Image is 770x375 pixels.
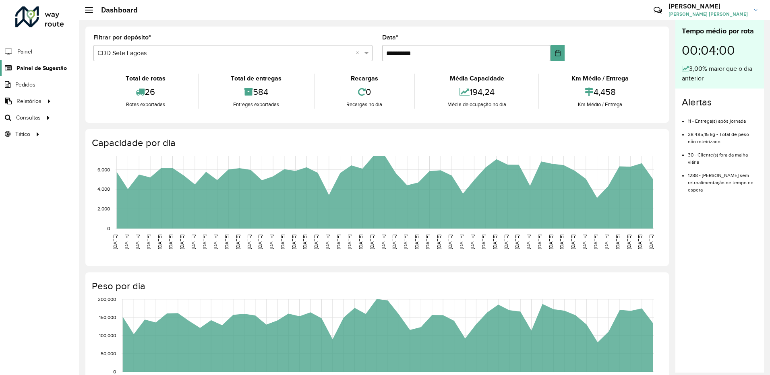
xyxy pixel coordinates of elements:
text: [DATE] [135,235,140,249]
text: [DATE] [414,235,419,249]
text: [DATE] [280,235,285,249]
text: [DATE] [202,235,207,249]
div: 00:04:00 [682,37,758,64]
span: Painel [17,47,32,56]
div: 4,458 [541,83,659,101]
div: Entregas exportadas [201,101,312,109]
h4: Capacidade por dia [92,137,661,149]
span: Pedidos [15,80,35,89]
text: [DATE] [347,235,352,249]
text: [DATE] [325,235,330,249]
text: [DATE] [190,235,196,249]
li: 30 - Cliente(s) fora da malha viária [688,145,758,166]
text: [DATE] [447,235,453,249]
text: [DATE] [403,235,408,249]
text: [DATE] [559,235,564,249]
div: Média de ocupação no dia [417,101,536,109]
div: 194,24 [417,83,536,101]
text: [DATE] [246,235,252,249]
div: 0 [317,83,413,101]
div: Tempo médio por rota [682,26,758,37]
text: [DATE] [124,235,129,249]
text: [DATE] [626,235,631,249]
text: 50,000 [101,351,116,356]
div: Total de rotas [95,74,196,83]
text: [DATE] [179,235,184,249]
div: Rotas exportadas [95,101,196,109]
span: Tático [15,130,30,138]
li: 1288 - [PERSON_NAME] sem retroalimentação de tempo de espera [688,166,758,194]
text: [DATE] [146,235,151,249]
text: [DATE] [503,235,509,249]
text: [DATE] [481,235,486,249]
text: [DATE] [336,235,341,249]
label: Filtrar por depósito [93,33,151,42]
text: [DATE] [514,235,520,249]
div: Total de entregas [201,74,312,83]
text: [DATE] [615,235,620,249]
text: 4,000 [97,187,110,192]
text: [DATE] [168,235,173,249]
text: [DATE] [213,235,218,249]
text: [DATE] [112,235,118,249]
text: [DATE] [224,235,229,249]
text: [DATE] [593,235,598,249]
span: Relatórios [17,97,41,105]
h4: Alertas [682,97,758,108]
label: Data [382,33,398,42]
text: 6,000 [97,167,110,172]
h2: Dashboard [93,6,138,14]
div: 584 [201,83,312,101]
span: Consultas [16,113,41,122]
span: [PERSON_NAME] [PERSON_NAME] [669,10,748,18]
text: [DATE] [235,235,240,249]
div: Média Capacidade [417,74,536,83]
a: Contato Rápido [649,2,667,19]
text: [DATE] [381,235,386,249]
text: [DATE] [257,235,263,249]
text: [DATE] [157,235,162,249]
text: [DATE] [526,235,531,249]
div: 3,00% maior que o dia anterior [682,64,758,83]
button: Choose Date [551,45,565,61]
text: 100,000 [99,333,116,338]
text: [DATE] [369,235,375,249]
text: [DATE] [291,235,296,249]
text: [DATE] [582,235,587,249]
text: [DATE] [269,235,274,249]
text: 200,000 [98,297,116,302]
text: [DATE] [604,235,609,249]
h4: Peso por dia [92,280,661,292]
div: Km Médio / Entrega [541,74,659,83]
text: [DATE] [459,235,464,249]
text: [DATE] [358,235,363,249]
span: Clear all [356,48,362,58]
text: [DATE] [637,235,642,249]
span: Painel de Sugestão [17,64,67,72]
text: 2,000 [97,206,110,211]
text: [DATE] [470,235,475,249]
li: 11 - Entrega(s) após jornada [688,111,758,125]
text: [DATE] [425,235,430,249]
text: [DATE] [537,235,542,249]
text: [DATE] [492,235,497,249]
div: Km Médio / Entrega [541,101,659,109]
div: 26 [95,83,196,101]
text: 0 [107,226,110,231]
li: 28.485,15 kg - Total de peso não roteirizado [688,125,758,145]
text: 150,000 [99,315,116,320]
text: [DATE] [648,235,654,249]
div: Recargas [317,74,413,83]
text: [DATE] [313,235,319,249]
text: [DATE] [570,235,575,249]
text: 0 [113,369,116,374]
text: [DATE] [548,235,553,249]
text: [DATE] [302,235,307,249]
div: Recargas no dia [317,101,413,109]
text: [DATE] [436,235,441,249]
h3: [PERSON_NAME] [669,2,748,10]
text: [DATE] [391,235,397,249]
